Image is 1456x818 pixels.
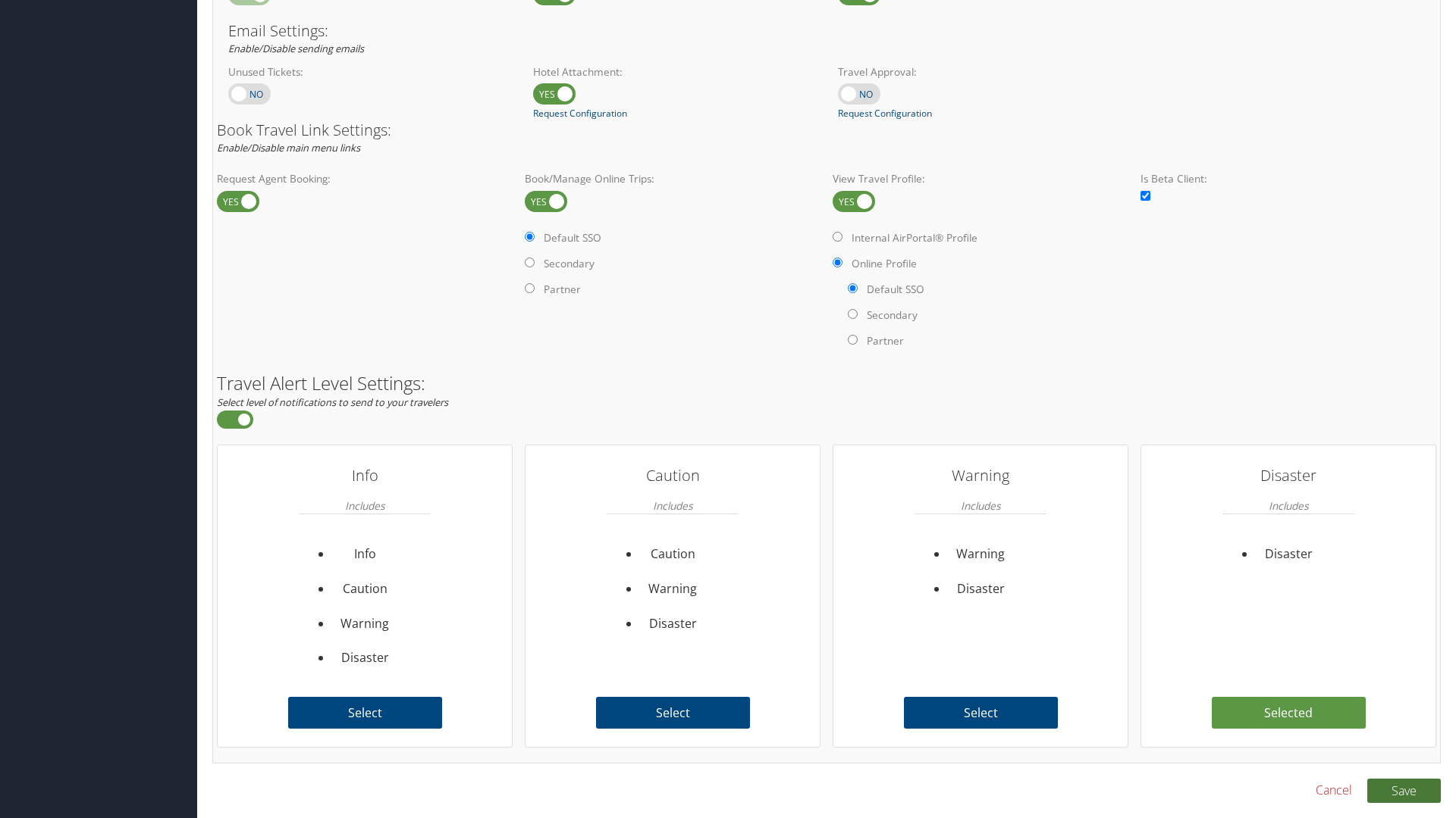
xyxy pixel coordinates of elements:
li: Caution [640,537,706,572]
h3: Book Travel Link Settings: [217,123,1436,138]
label: Partner [544,282,581,297]
h3: Warning [915,461,1046,491]
li: Info [332,537,398,572]
label: View Travel Profile: [833,171,1128,186]
h2: Travel Alert Level Settings: [217,374,1436,392]
li: Disaster [948,572,1014,607]
label: Internal AirPortal® Profile [852,230,977,245]
label: Select [596,697,750,729]
h3: Disaster [1222,461,1354,491]
label: Is Beta Client: [1141,171,1436,186]
h3: Caution [607,461,739,491]
em: Enable/Disable main menu links [217,141,360,155]
li: Disaster [332,641,398,676]
label: Unused Tickets: [228,64,510,80]
em: Includes [961,491,1000,520]
label: Secondary [544,256,595,271]
label: Online Profile [852,256,917,271]
a: Cancel [1316,781,1352,799]
em: Includes [345,491,384,520]
label: Select [288,697,442,729]
label: Partner [867,333,904,348]
li: Disaster [640,607,706,642]
button: Save [1367,779,1441,803]
em: Includes [653,491,692,520]
label: Select [904,697,1058,729]
li: Caution [332,572,398,607]
h3: Email Settings: [228,23,1425,39]
a: Request Configuration [533,107,627,120]
label: Book/Manage Online Trips: [525,171,821,186]
em: Enable/Disable sending emails [228,42,364,55]
label: Default SSO [544,230,601,245]
label: Travel Approval: [838,64,1120,80]
label: Default SSO [867,282,924,297]
label: Selected [1212,697,1366,729]
li: Warning [948,537,1014,572]
em: Includes [1269,491,1308,520]
a: Request Configuration [838,107,932,120]
li: Warning [640,572,706,607]
li: Disaster [1256,537,1322,572]
em: Select level of notifications to send to your travelers [217,395,448,409]
li: Warning [332,607,398,642]
label: Secondary [867,308,918,323]
label: Request Agent Booking: [217,171,513,186]
h3: Info [299,461,431,491]
label: Hotel Attachment: [533,64,815,80]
